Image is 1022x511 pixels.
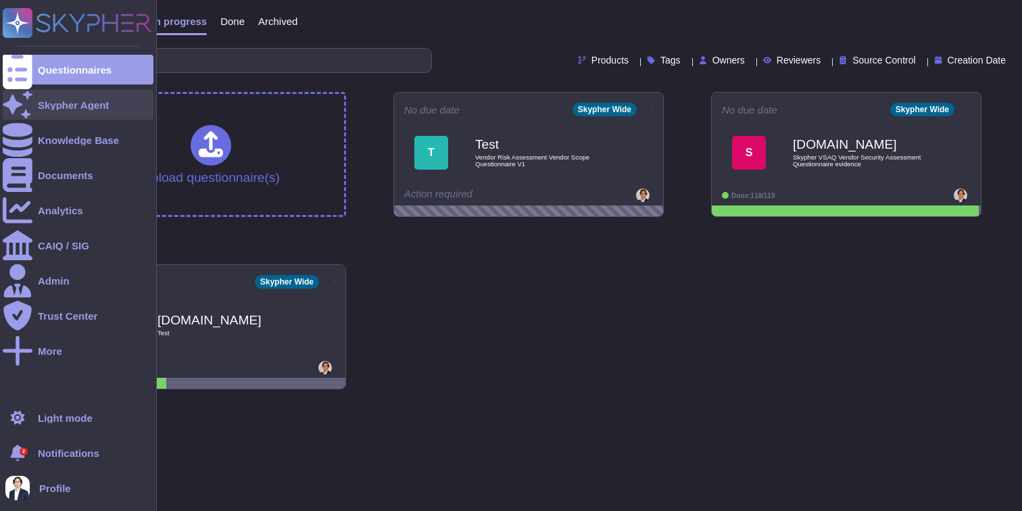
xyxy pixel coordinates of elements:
b: [DOMAIN_NAME] [157,314,293,326]
span: Test [157,330,293,337]
button: user [3,473,39,503]
span: Owners [712,55,745,65]
div: Documents [38,170,93,180]
img: user [5,476,30,500]
img: user [954,189,967,202]
b: [DOMAIN_NAME] [793,138,928,151]
span: Source Control [852,55,915,65]
img: user [636,189,650,202]
div: T [414,136,448,170]
div: Admin [38,276,70,286]
div: Light mode [38,413,93,423]
a: Knowledge Base [3,125,153,155]
span: Profile [39,483,71,493]
span: Products [591,55,629,65]
div: S [732,136,766,170]
b: Test [475,138,610,151]
span: No due date [722,105,777,115]
div: CAIQ / SIG [38,241,89,251]
a: Trust Center [3,301,153,331]
a: CAIQ / SIG [3,230,153,260]
span: Done: 118/119 [731,192,775,199]
span: In progress [151,16,207,26]
a: Admin [3,266,153,295]
span: Done [220,16,245,26]
a: Skypher Agent [3,90,153,120]
span: Reviewers [777,55,821,65]
div: Trust Center [38,311,97,321]
input: Search by keywords [53,49,431,72]
span: Vendor Risk Assessment Vendor Scope Questionnaire V1 [475,154,610,167]
div: More [38,346,62,356]
div: Analytics [38,205,83,216]
a: Documents [3,160,153,190]
img: user [318,361,332,374]
div: 2 [20,447,28,456]
a: Questionnaires [3,55,153,84]
div: Skypher Agent [38,100,109,110]
span: Creation Date [948,55,1006,65]
span: Archived [258,16,297,26]
div: Knowledge Base [38,135,119,145]
div: Skypher Wide [255,275,319,289]
span: Tags [660,55,681,65]
span: Notifications [38,448,99,458]
span: Skypher VSAQ Vendor Security Assessment Questionnaire evidence [793,154,928,167]
div: Questionnaires [38,65,112,75]
div: Action required [404,189,570,202]
div: Upload questionnaire(s) [142,125,280,184]
div: Skypher Wide [573,103,637,116]
a: Analytics [3,195,153,225]
div: Skypher Wide [890,103,954,116]
span: No due date [404,105,460,115]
